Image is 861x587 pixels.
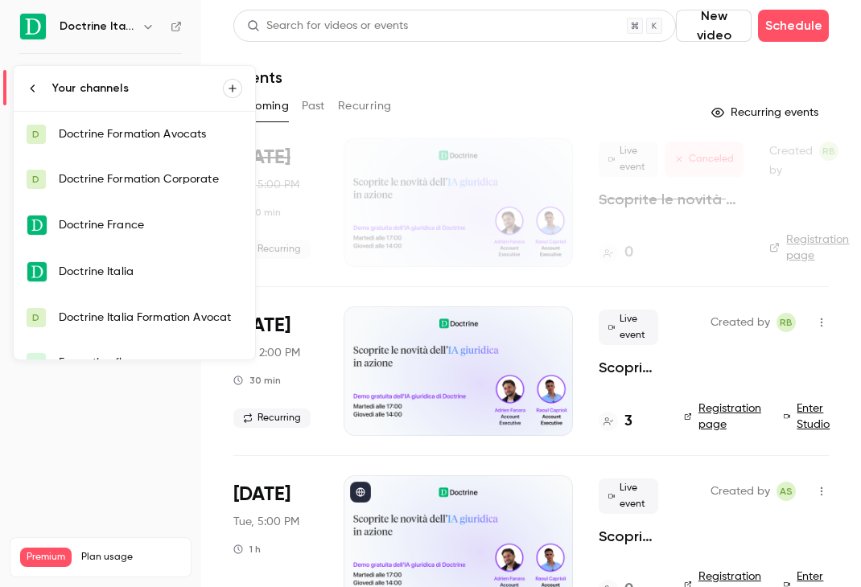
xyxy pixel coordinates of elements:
img: Doctrine Italia [27,262,47,281]
span: D [32,310,39,325]
img: Doctrine France [27,216,47,235]
div: Doctrine Italia Formation Avocat [59,310,242,326]
div: Doctrine Formation Corporate [59,171,242,187]
span: D [32,127,39,142]
span: F [34,355,39,370]
div: Doctrine Italia [59,264,242,280]
span: D [32,172,39,187]
div: Doctrine France [59,217,242,233]
div: Doctrine Formation Avocats [59,126,242,142]
div: Formation flow [59,355,242,371]
div: Your channels [52,80,223,96]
